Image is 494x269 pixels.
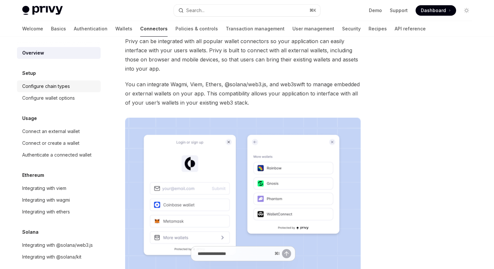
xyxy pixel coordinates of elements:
a: Authentication [74,21,107,37]
span: Privy can be integrated with all popular wallet connectors so your application can easily interfa... [125,37,361,73]
div: Authenticate a connected wallet [22,151,91,159]
span: You can integrate Wagmi, Viem, Ethers, @solana/web3.js, and web3swift to manage embedded or exter... [125,80,361,107]
a: Security [342,21,361,37]
div: Integrating with wagmi [22,196,70,204]
a: Integrating with @solana/kit [17,251,101,263]
input: Ask a question... [198,246,272,261]
a: Connect an external wallet [17,126,101,137]
h5: Ethereum [22,171,44,179]
a: API reference [395,21,426,37]
div: Configure wallet options [22,94,75,102]
a: Connectors [140,21,168,37]
h5: Setup [22,69,36,77]
a: User management [292,21,334,37]
img: light logo [22,6,63,15]
a: Policies & controls [175,21,218,37]
div: Integrating with viem [22,184,66,192]
a: Welcome [22,21,43,37]
a: Dashboard [416,5,456,16]
a: Authenticate a connected wallet [17,149,101,161]
h5: Solana [22,228,39,236]
span: ⌘ K [309,8,316,13]
span: Dashboard [421,7,446,14]
a: Wallets [115,21,132,37]
button: Send message [282,249,291,258]
div: Overview [22,49,44,57]
a: Support [390,7,408,14]
a: Configure wallet options [17,92,101,104]
div: Search... [186,7,205,14]
a: Overview [17,47,101,59]
a: Integrating with @solana/web3.js [17,239,101,251]
button: Open search [174,5,320,16]
a: Recipes [369,21,387,37]
button: Toggle dark mode [461,5,472,16]
div: Integrating with @solana/web3.js [22,241,93,249]
div: Integrating with ethers [22,208,70,216]
div: Integrating with @solana/kit [22,253,81,261]
div: Connect an external wallet [22,127,80,135]
a: Integrating with ethers [17,206,101,218]
div: Connect or create a wallet [22,139,79,147]
h5: Usage [22,114,37,122]
a: Integrating with wagmi [17,194,101,206]
a: Transaction management [226,21,285,37]
a: Basics [51,21,66,37]
a: Configure chain types [17,80,101,92]
a: Integrating with viem [17,182,101,194]
div: Configure chain types [22,82,70,90]
a: Demo [369,7,382,14]
a: Connect or create a wallet [17,137,101,149]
